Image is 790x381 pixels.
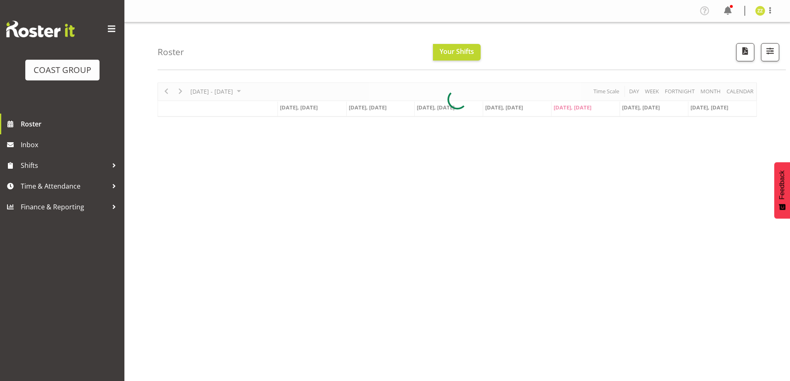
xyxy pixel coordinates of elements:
[778,170,786,199] span: Feedback
[6,21,75,37] img: Rosterit website logo
[774,162,790,218] button: Feedback - Show survey
[761,43,779,61] button: Filter Shifts
[158,47,184,57] h4: Roster
[21,118,120,130] span: Roster
[21,201,108,213] span: Finance & Reporting
[433,44,481,61] button: Your Shifts
[21,138,120,151] span: Inbox
[34,64,91,76] div: COAST GROUP
[21,180,108,192] span: Time & Attendance
[440,47,474,56] span: Your Shifts
[755,6,765,16] img: zack-ziogas9954.jpg
[736,43,754,61] button: Download a PDF of the roster according to the set date range.
[21,159,108,172] span: Shifts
